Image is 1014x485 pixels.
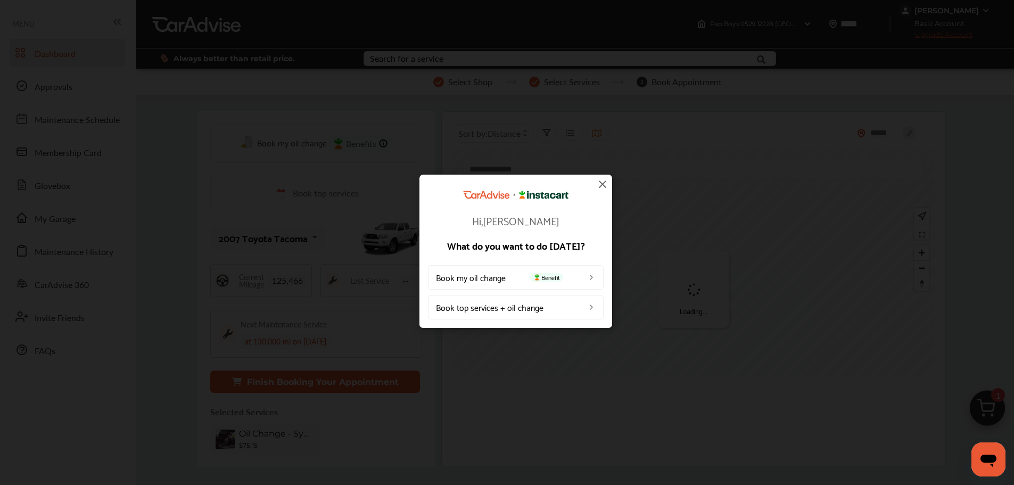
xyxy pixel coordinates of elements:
img: CarAdvise Instacart Logo [463,191,568,199]
img: instacart-icon.73bd83c2.svg [533,274,541,280]
p: Hi, [PERSON_NAME] [428,215,604,225]
img: left_arrow_icon.0f472efe.svg [587,302,596,311]
iframe: Button to launch messaging window [971,442,1005,476]
a: Book top services + oil change [428,294,604,319]
img: close-icon.a004319c.svg [596,178,609,191]
span: Benefit [530,273,563,281]
a: Book my oil changeBenefit [428,265,604,289]
p: What do you want to do [DATE]? [428,240,604,250]
img: left_arrow_icon.0f472efe.svg [587,273,596,281]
